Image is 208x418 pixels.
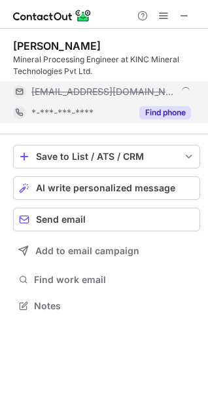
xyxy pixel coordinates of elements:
[36,183,175,193] span: AI write personalized message
[36,214,86,225] span: Send email
[13,8,92,24] img: ContactOut v5.3.10
[34,300,195,312] span: Notes
[13,239,200,263] button: Add to email campaign
[13,208,200,231] button: Send email
[13,39,101,52] div: [PERSON_NAME]
[139,106,191,119] button: Reveal Button
[13,145,200,168] button: save-profile-one-click
[13,297,200,315] button: Notes
[35,246,139,256] span: Add to email campaign
[13,176,200,200] button: AI write personalized message
[13,271,200,289] button: Find work email
[36,151,177,162] div: Save to List / ATS / CRM
[31,86,177,98] span: [EMAIL_ADDRESS][DOMAIN_NAME]
[13,54,200,77] div: Mineral Processing Engineer at KINC Mineral Technologies Pvt Ltd.
[34,274,195,286] span: Find work email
